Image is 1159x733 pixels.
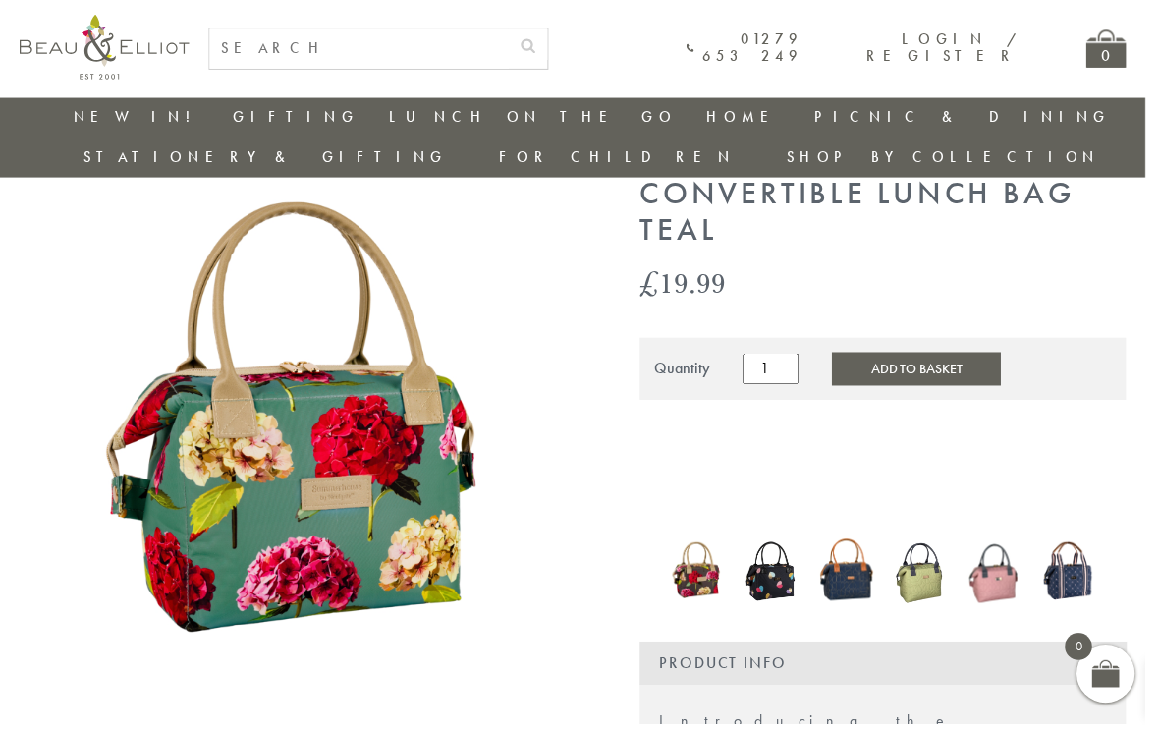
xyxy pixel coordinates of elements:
[506,149,745,169] a: For Children
[1054,543,1110,615] a: Monogram Midnight Convertible Lunch Bag
[904,538,960,616] img: Oxford quilted lunch bag pistachio
[212,29,515,70] input: SEARCH
[904,538,960,620] a: Oxford quilted lunch bag pistachio
[842,357,1013,390] button: Add to Basket
[20,15,192,81] img: logo
[394,109,685,129] a: Lunch On The Go
[1077,641,1105,668] span: 0
[752,539,808,619] a: Emily convertible lunch bag
[715,109,794,129] a: Home
[824,109,1125,129] a: Picnic & Dining
[643,417,1143,464] iframe: Secure express checkout frame
[647,649,1139,693] div: Product Info
[694,32,812,67] a: 01279 653 249
[978,539,1034,619] a: Oxford quilted lunch bag mallow
[978,539,1034,614] img: Oxford quilted lunch bag mallow
[236,109,363,129] a: Gifting
[647,266,734,307] bdi: 19.99
[74,109,205,129] a: New in!
[828,539,884,614] img: Navy Broken-hearted Convertible Insulated Lunch Bag
[647,142,1139,251] h1: [PERSON_NAME] Convertible Lunch Bag Teal
[643,466,1143,513] iframe: Secure express checkout frame
[677,543,733,616] a: Sarah Kelleher Lunch Bag Dark Stone
[662,365,718,382] div: Quantity
[1054,543,1110,611] img: Monogram Midnight Convertible Lunch Bag
[752,539,808,615] img: Emily convertible lunch bag
[20,142,593,716] img: Sarah Kelleher Convertible Lunch Bag Teal
[1099,30,1139,69] a: 0
[677,543,733,611] img: Sarah Kelleher Lunch Bag Dark Stone
[828,539,884,618] a: Navy Broken-hearted Convertible Insulated Lunch Bag
[85,149,454,169] a: Stationery & Gifting
[751,358,808,389] input: Product quantity
[876,30,1030,67] a: Login / Register
[797,149,1114,169] a: Shop by collection
[647,266,667,307] span: £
